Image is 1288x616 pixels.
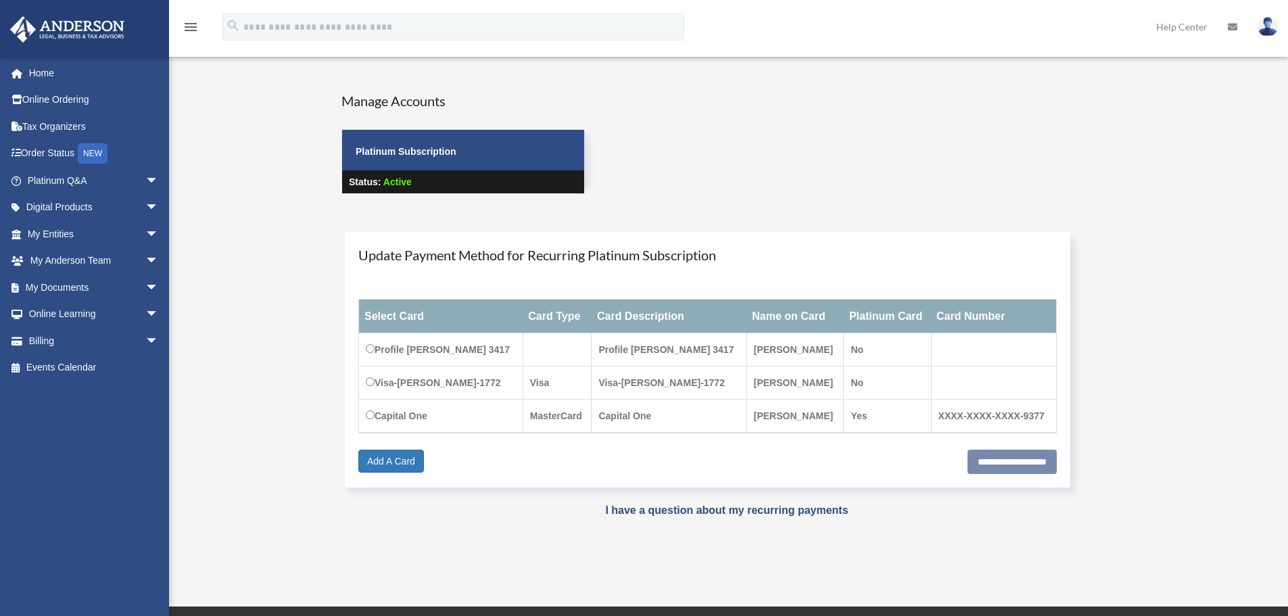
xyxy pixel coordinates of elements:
span: arrow_drop_down [145,194,172,222]
i: menu [183,19,199,35]
span: arrow_drop_down [145,247,172,275]
a: Online Learningarrow_drop_down [9,301,179,328]
h4: Update Payment Method for Recurring Platinum Subscription [358,245,1057,264]
a: My Documentsarrow_drop_down [9,274,179,301]
a: Online Ordering [9,87,179,114]
i: search [226,18,241,33]
a: Digital Productsarrow_drop_down [9,194,179,221]
a: Tax Organizers [9,113,179,140]
td: No [844,366,931,399]
a: Order StatusNEW [9,140,179,168]
span: arrow_drop_down [145,301,172,329]
img: User Pic [1258,17,1278,37]
span: arrow_drop_down [145,327,172,355]
a: I have a question about my recurring payments [605,504,848,516]
td: Profile [PERSON_NAME] 3417 [592,333,746,366]
span: arrow_drop_down [145,274,172,302]
a: Home [9,60,179,87]
td: Profile [PERSON_NAME] 3417 [359,333,523,366]
a: menu [183,24,199,35]
h4: Manage Accounts [341,91,585,110]
a: Billingarrow_drop_down [9,327,179,354]
td: No [844,333,931,366]
td: [PERSON_NAME] [746,366,844,399]
td: Capital One [592,399,746,433]
td: [PERSON_NAME] [746,399,844,433]
span: Active [383,176,412,187]
td: Visa-[PERSON_NAME]-1772 [592,366,746,399]
td: Yes [844,399,931,433]
a: Events Calendar [9,354,179,381]
a: My Anderson Teamarrow_drop_down [9,247,179,275]
strong: Platinum Subscription [356,146,456,157]
td: MasterCard [523,399,592,433]
th: Card Description [592,300,746,333]
td: [PERSON_NAME] [746,333,844,366]
a: My Entitiesarrow_drop_down [9,220,179,247]
td: Visa [523,366,592,399]
td: Visa-[PERSON_NAME]-1772 [359,366,523,399]
div: NEW [78,143,108,164]
img: Anderson Advisors Platinum Portal [6,16,128,43]
th: Select Card [359,300,523,333]
th: Platinum Card [844,300,931,333]
td: Capital One [359,399,523,433]
span: arrow_drop_down [145,220,172,248]
td: XXXX-XXXX-XXXX-9377 [931,399,1056,433]
strong: Status: [349,176,381,187]
a: Add A Card [358,450,424,473]
th: Card Number [931,300,1056,333]
a: Platinum Q&Aarrow_drop_down [9,167,179,194]
span: arrow_drop_down [145,167,172,195]
th: Name on Card [746,300,844,333]
th: Card Type [523,300,592,333]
